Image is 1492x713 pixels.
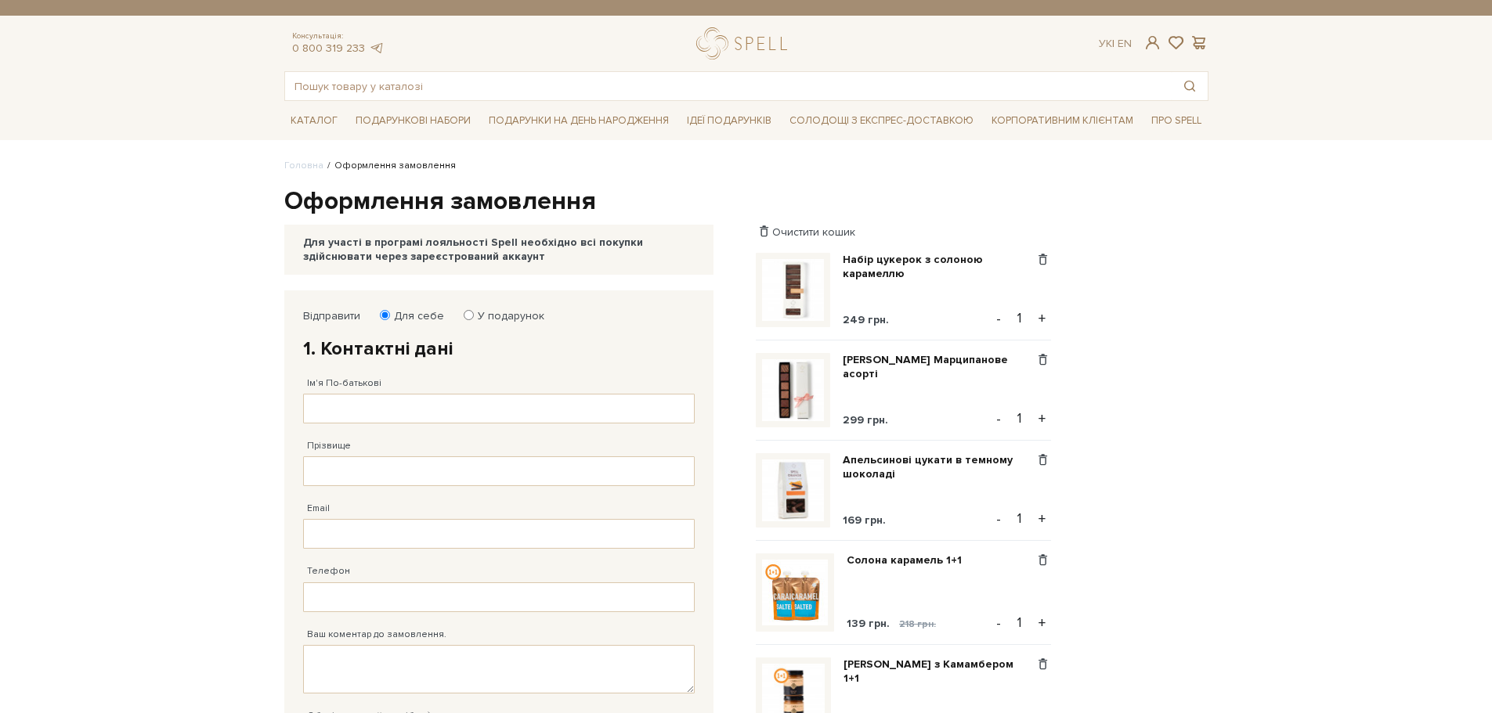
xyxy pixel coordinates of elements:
[991,307,1006,330] button: -
[307,628,446,642] label: Ваш коментар до замовлення.
[1145,109,1208,133] span: Про Spell
[303,236,695,264] div: Для участі в програмі лояльності Spell необхідно всі покупки здійснювати через зареєстрований акк...
[307,376,381,391] label: Ім'я По-батькові
[762,560,828,625] img: Солона карамель 1+1
[307,502,330,516] label: Email
[991,507,1006,531] button: -
[284,185,1208,218] h1: Оформлення замовлення
[369,41,385,55] a: telegram
[292,31,385,41] span: Консультація:
[468,309,544,323] label: У подарунок
[482,109,675,133] span: Подарунки на День народження
[303,309,360,323] label: Відправити
[844,657,1035,686] a: [PERSON_NAME] з Камамбером 1+1
[1033,507,1051,531] button: +
[843,453,1035,481] a: Апельсинові цукати в темному шоколаді
[303,337,695,361] h2: 1. Контактні дані
[380,310,390,320] input: Для себе
[843,353,1035,381] a: [PERSON_NAME] Марципанове асорті
[899,618,936,630] span: 218 грн.
[843,253,1035,281] a: Набір цукерок з солоною карамеллю
[843,313,889,326] span: 249 грн.
[1099,37,1132,51] div: Ук
[1112,37,1114,50] span: |
[1033,307,1051,330] button: +
[847,617,890,630] span: 139 грн.
[762,459,824,521] img: Апельсинові цукати в темному шоколаді
[349,109,477,133] span: Подарункові набори
[384,309,444,323] label: Для себе
[1033,407,1051,430] button: +
[847,553,974,567] a: Солона карамель 1+1
[292,41,365,55] a: 0 800 319 233
[285,72,1172,100] input: Пошук товару у каталозі
[783,107,980,134] a: Солодощі з експрес-доставкою
[681,109,778,133] span: Ідеї подарунків
[985,107,1140,134] a: Корпоративним клієнтам
[991,407,1006,430] button: -
[762,259,824,321] img: Набір цукерок з солоною карамеллю
[284,109,344,133] span: Каталог
[1172,72,1208,100] button: Пошук товару у каталозі
[696,27,794,59] a: logo
[756,225,1051,239] div: Очистити кошик
[284,160,323,171] a: Головна
[843,413,888,427] span: 299 грн.
[307,564,350,578] label: Телефон
[991,611,1006,635] button: -
[843,513,886,527] span: 169 грн.
[1033,611,1051,635] button: +
[307,439,351,453] label: Прізвище
[464,310,474,320] input: У подарунок
[1118,37,1132,50] a: En
[323,159,456,173] li: Оформлення замовлення
[762,359,824,421] img: Пенал цукерок Марципанове асорті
